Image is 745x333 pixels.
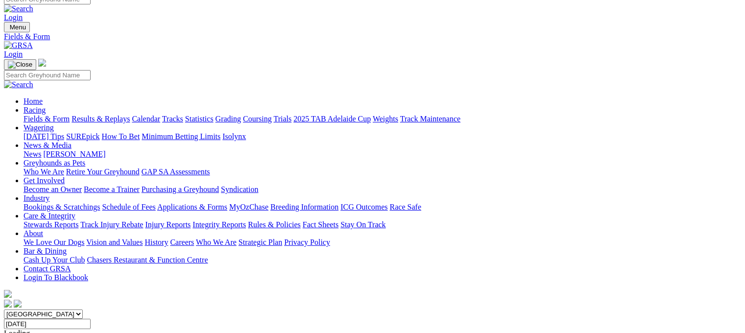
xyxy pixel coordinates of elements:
input: Select date [4,319,91,329]
img: Search [4,4,33,13]
a: Fields & Form [24,115,70,123]
a: Track Maintenance [400,115,460,123]
a: Race Safe [389,203,421,211]
a: Greyhounds as Pets [24,159,85,167]
div: Bar & Dining [24,256,741,264]
img: logo-grsa-white.png [4,290,12,298]
div: About [24,238,741,247]
div: Get Involved [24,185,741,194]
a: Login [4,13,23,22]
a: MyOzChase [229,203,268,211]
a: Statistics [185,115,214,123]
div: Wagering [24,132,741,141]
a: Become an Owner [24,185,82,193]
a: Weights [373,115,398,123]
a: GAP SA Assessments [142,167,210,176]
a: Cash Up Your Club [24,256,85,264]
a: Get Involved [24,176,65,185]
a: Grading [216,115,241,123]
a: Isolynx [222,132,246,141]
a: History [144,238,168,246]
img: Search [4,80,33,89]
a: Track Injury Rebate [80,220,143,229]
div: Racing [24,115,741,123]
a: About [24,229,43,238]
a: Care & Integrity [24,212,75,220]
a: Racing [24,106,46,114]
a: Fact Sheets [303,220,338,229]
a: Bar & Dining [24,247,67,255]
a: Who We Are [196,238,237,246]
img: twitter.svg [14,300,22,308]
a: Stewards Reports [24,220,78,229]
a: Bookings & Scratchings [24,203,100,211]
a: Stay On Track [340,220,385,229]
a: Login [4,50,23,58]
button: Toggle navigation [4,59,36,70]
a: Become a Trainer [84,185,140,193]
a: Contact GRSA [24,264,71,273]
a: Careers [170,238,194,246]
a: Home [24,97,43,105]
a: Applications & Forms [157,203,227,211]
a: Vision and Values [86,238,143,246]
div: News & Media [24,150,741,159]
a: Chasers Restaurant & Function Centre [87,256,208,264]
a: We Love Our Dogs [24,238,84,246]
div: Industry [24,203,741,212]
a: Trials [273,115,291,123]
a: Injury Reports [145,220,191,229]
a: Minimum Betting Limits [142,132,220,141]
span: Menu [10,24,26,31]
a: Wagering [24,123,54,132]
a: [DATE] Tips [24,132,64,141]
div: Greyhounds as Pets [24,167,741,176]
button: Toggle navigation [4,22,30,32]
a: Integrity Reports [192,220,246,229]
img: facebook.svg [4,300,12,308]
a: Breeding Information [270,203,338,211]
a: Fields & Form [4,32,741,41]
a: 2025 TAB Adelaide Cup [293,115,371,123]
a: SUREpick [66,132,99,141]
img: GRSA [4,41,33,50]
a: Syndication [221,185,258,193]
a: ICG Outcomes [340,203,387,211]
a: Schedule of Fees [102,203,155,211]
input: Search [4,70,91,80]
div: Care & Integrity [24,220,741,229]
a: Purchasing a Greyhound [142,185,219,193]
a: How To Bet [102,132,140,141]
a: [PERSON_NAME] [43,150,105,158]
a: Strategic Plan [239,238,282,246]
a: News & Media [24,141,72,149]
a: Calendar [132,115,160,123]
a: Industry [24,194,49,202]
img: Close [8,61,32,69]
a: Tracks [162,115,183,123]
a: Results & Replays [72,115,130,123]
a: Rules & Policies [248,220,301,229]
a: Who We Are [24,167,64,176]
a: Login To Blackbook [24,273,88,282]
a: News [24,150,41,158]
img: logo-grsa-white.png [38,59,46,67]
a: Retire Your Greyhound [66,167,140,176]
a: Privacy Policy [284,238,330,246]
a: Coursing [243,115,272,123]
